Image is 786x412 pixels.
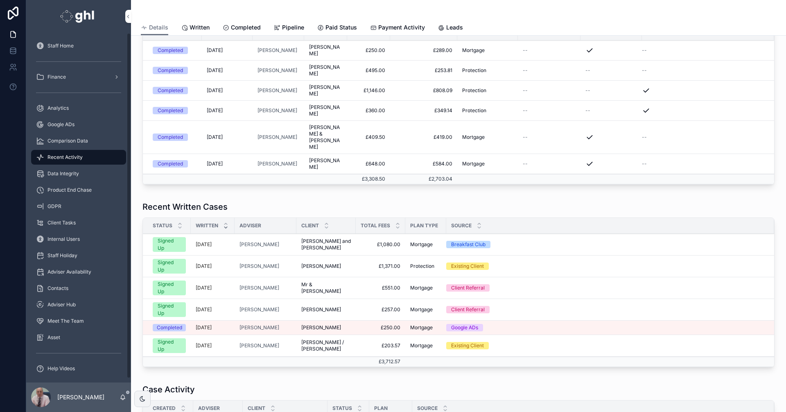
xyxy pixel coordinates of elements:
span: Recent Activity [47,154,83,161]
div: Completed [158,47,183,54]
span: -- [642,134,647,140]
span: Mortgage [462,47,485,54]
a: [DATE] [207,87,248,94]
div: Completed [158,160,183,168]
a: £495.00 [352,67,385,74]
a: Adviser Hub [31,297,126,312]
a: [DATE] [207,107,248,114]
span: Mr & [PERSON_NAME] [301,281,351,294]
a: [PERSON_NAME] and [PERSON_NAME] [301,238,351,251]
a: [PERSON_NAME] [239,263,279,269]
span: Adviser Availability [47,269,91,275]
a: Completed [153,324,186,331]
a: [PERSON_NAME] [239,263,291,269]
span: Meet The Team [47,318,84,324]
span: Adviser [198,405,220,412]
a: [PERSON_NAME] [239,285,279,291]
span: Internal Users [47,236,80,242]
p: [DATE] [196,342,212,349]
span: [PERSON_NAME] [301,324,341,331]
a: Details [141,20,168,36]
a: Completed [153,87,197,94]
a: Asset [31,330,126,345]
a: Existing Client [446,342,764,349]
a: [PERSON_NAME] [239,342,291,349]
span: [DATE] [207,107,223,114]
a: -- [585,67,637,74]
span: [DATE] [207,47,223,54]
a: £360.00 [352,107,385,114]
div: Completed [157,324,182,331]
a: Data Integrity [31,166,126,181]
a: Signed Up [153,302,186,317]
a: [PERSON_NAME] [301,324,351,331]
a: [PERSON_NAME] [257,47,297,54]
a: Mortgage [410,285,441,291]
span: GDPR [47,203,61,210]
span: Staff Home [47,43,74,49]
a: [PERSON_NAME] & [PERSON_NAME] [309,124,342,150]
p: [DATE] [196,285,212,291]
span: -- [585,87,590,94]
span: [PERSON_NAME] [239,342,279,349]
span: £2,703.04 [429,176,452,182]
a: Client Tasks [31,215,126,230]
a: [PERSON_NAME] / [PERSON_NAME] [301,339,351,352]
a: £409.50 [352,134,385,140]
a: Staff Home [31,38,126,53]
a: [PERSON_NAME] [257,107,299,114]
a: [DATE] [196,342,230,349]
a: £1,080.00 [361,241,400,248]
span: [DATE] [207,161,223,167]
span: -- [585,67,590,74]
span: Pipeline [282,23,304,32]
a: Adviser Availability [31,265,126,279]
div: Completed [158,87,183,94]
a: Signed Up [153,237,186,252]
a: Payment Activity [370,20,425,36]
a: -- [642,134,764,140]
a: Signed Up [153,338,186,353]
a: [PERSON_NAME] [257,134,299,140]
span: Status [332,405,352,412]
a: [PERSON_NAME] [257,67,297,74]
span: £253.81 [395,67,452,74]
a: £289.00 [395,47,452,54]
a: Google ADs [446,324,764,331]
span: Mortgage [410,241,433,248]
span: Staff Holiday [47,252,77,259]
a: -- [523,107,576,114]
a: Mortgage [462,161,513,167]
span: -- [523,47,528,54]
a: £1,371.00 [361,263,400,269]
span: Protection [462,107,486,114]
span: -- [523,161,528,167]
a: [PERSON_NAME] [309,44,342,57]
a: Completed [153,67,197,74]
a: £250.00 [352,47,385,54]
span: Adviser Hub [47,301,76,308]
span: Source [451,222,472,229]
span: £1,146.00 [352,87,385,94]
span: [DATE] [207,87,223,94]
a: £808.09 [395,87,452,94]
span: Mortgage [410,342,433,349]
span: Google ADs [47,121,75,128]
a: Breakfast Club [446,241,764,248]
a: Analytics [31,101,126,115]
span: Help Videos [47,365,75,372]
span: [DATE] [207,134,223,140]
span: Contacts [47,285,68,292]
span: £3,712.57 [379,358,400,364]
div: Signed Up [158,302,181,317]
div: Client Referral [451,306,485,313]
span: [PERSON_NAME] [309,104,342,117]
span: Comparison Data [47,138,88,144]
